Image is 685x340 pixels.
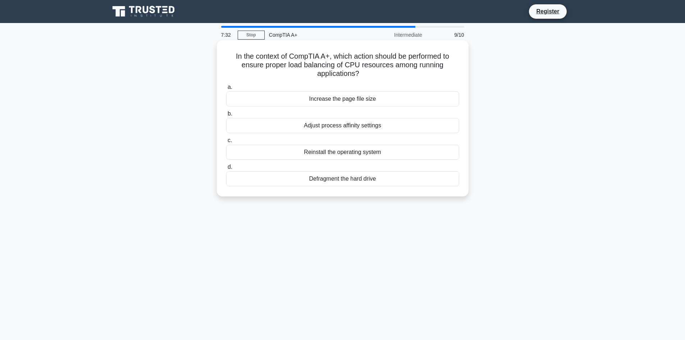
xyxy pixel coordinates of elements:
[226,145,459,160] div: Reinstall the operating system
[228,84,232,90] span: a.
[265,28,364,42] div: CompTIA A+
[225,52,460,78] h5: In the context of CompTIA A+, which action should be performed to ensure proper load balancing of...
[364,28,426,42] div: Intermediate
[228,137,232,143] span: c.
[532,7,563,16] a: Register
[226,91,459,106] div: Increase the page file size
[426,28,469,42] div: 9/10
[228,164,232,170] span: d.
[228,110,232,117] span: b.
[238,31,265,40] a: Stop
[226,171,459,186] div: Defragment the hard drive
[217,28,238,42] div: 7:32
[226,118,459,133] div: Adjust process affinity settings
